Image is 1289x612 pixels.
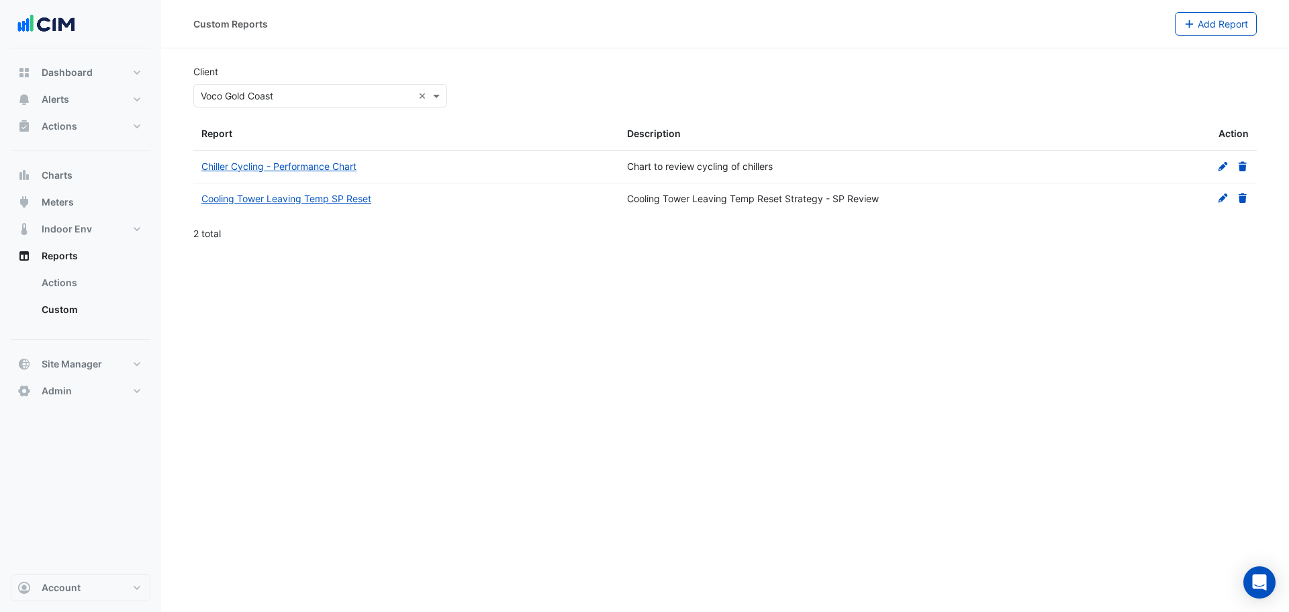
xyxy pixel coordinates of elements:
span: Account [42,581,81,595]
button: Site Manager [11,351,150,378]
a: Delete [1237,193,1249,204]
div: Open Intercom Messenger [1243,566,1276,599]
app-icon: Site Manager [17,357,31,371]
a: Edit [1217,161,1229,172]
div: Custom Reports [193,17,268,31]
span: Clear [418,89,430,103]
button: Charts [11,162,150,189]
span: Indoor Env [42,222,92,236]
a: Custom [31,296,150,323]
app-icon: Reports [17,249,31,263]
app-icon: Dashboard [17,66,31,79]
span: Meters [42,195,74,209]
button: Reports [11,243,150,269]
div: 2 total [193,217,1257,251]
div: Reports [11,269,150,329]
a: Chiller Cycling - Performance Chart [201,161,356,172]
app-icon: Meters [17,195,31,209]
span: Add Report [1198,18,1248,30]
button: Actions [11,113,150,140]
app-icon: Actions [17,120,31,133]
button: Add Report [1175,12,1257,36]
app-icon: Admin [17,384,31,398]
span: Charts [42,169,73,182]
a: Delete [1237,161,1249,172]
a: Cooling Tower Leaving Temp SP Reset [201,193,371,204]
span: Alerts [42,93,69,106]
span: Site Manager [42,357,102,371]
span: Reports [42,249,78,263]
span: Report [201,128,232,139]
div: Chart to review cycling of chillers [627,159,1037,175]
button: Meters [11,189,150,216]
span: Dashboard [42,66,93,79]
button: Dashboard [11,59,150,86]
app-icon: Alerts [17,93,31,106]
button: Alerts [11,86,150,113]
span: Actions [42,120,77,133]
a: Edit [1217,193,1229,204]
span: Admin [42,384,72,398]
span: Action [1219,126,1249,142]
button: Account [11,574,150,601]
label: Client [193,64,218,79]
a: Actions [31,269,150,296]
span: Description [627,128,681,139]
button: Indoor Env [11,216,150,243]
img: Company Logo [16,11,77,38]
button: Admin [11,378,150,404]
div: Cooling Tower Leaving Temp Reset Strategy - SP Review [627,191,1037,207]
app-icon: Charts [17,169,31,182]
app-icon: Indoor Env [17,222,31,236]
